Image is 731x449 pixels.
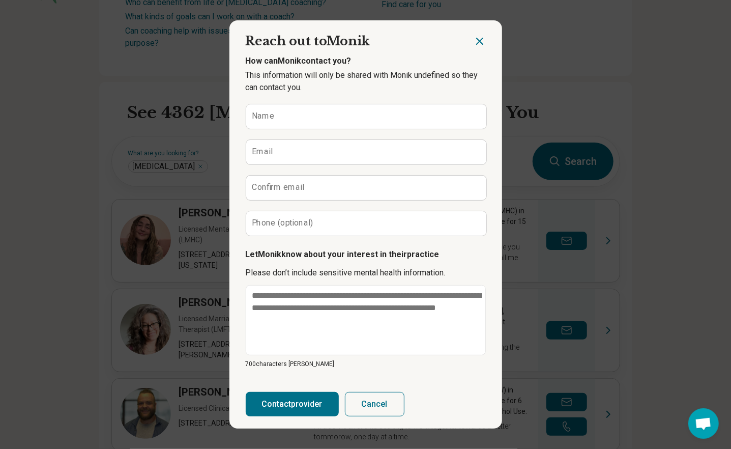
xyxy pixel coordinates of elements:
p: How can Monik contact you? [246,55,486,67]
label: Name [252,112,274,120]
p: Let Monik know about your interest in their practice [246,248,486,261]
p: 700 characters [PERSON_NAME] [246,359,486,369]
button: Close dialog [474,35,486,47]
label: Email [252,148,273,156]
span: Reach out to Monik [246,34,370,48]
p: Please don’t include sensitive mental health information. [246,267,486,279]
p: This information will only be shared with Monik undefined so they can contact you. [246,69,486,94]
label: Phone (optional) [252,219,313,227]
button: Contactprovider [246,392,339,416]
label: Confirm email [252,183,304,191]
button: Cancel [345,392,404,416]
